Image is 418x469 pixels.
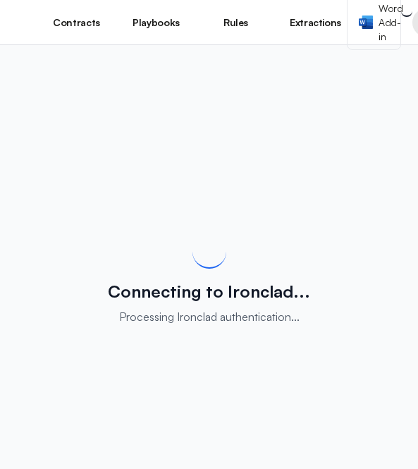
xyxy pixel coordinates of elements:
a: Rules [204,11,267,35]
a: Extractions [284,11,347,35]
a: Playbooks [125,11,188,35]
p: Processing Ironclad authentication... [74,308,345,325]
img: word [359,16,373,29]
h2: Connecting to Ironclad... [74,280,345,303]
a: Contracts [45,11,108,35]
span: Word Add-in [379,1,403,44]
